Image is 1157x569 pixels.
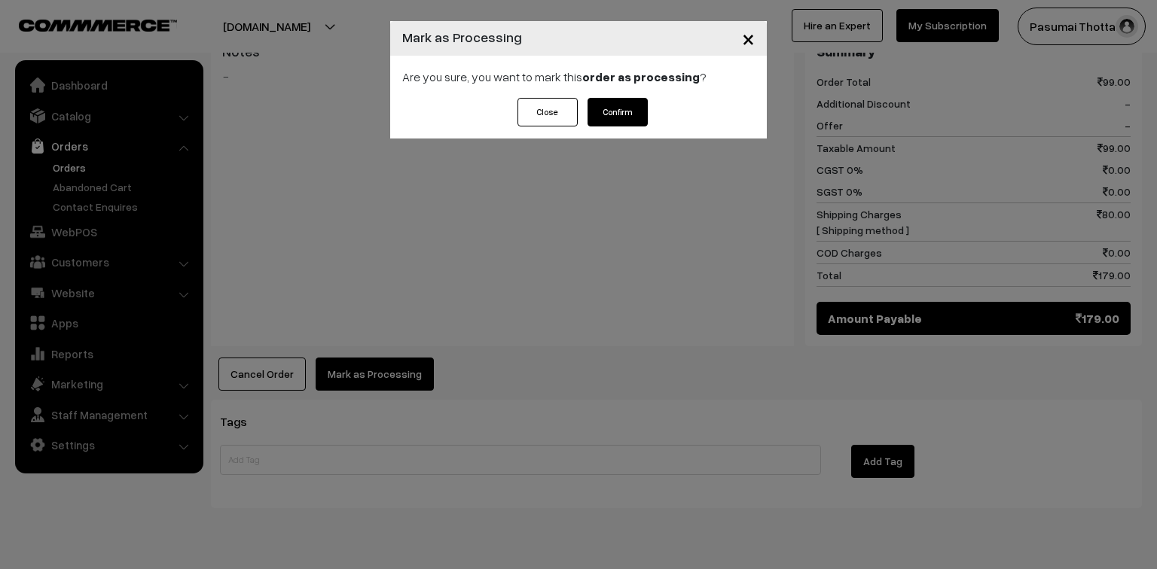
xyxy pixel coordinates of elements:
[582,69,700,84] strong: order as processing
[588,98,648,126] button: Confirm
[730,15,767,62] button: Close
[390,56,767,98] div: Are you sure, you want to mark this ?
[742,24,755,52] span: ×
[517,98,578,126] button: Close
[402,27,522,47] h4: Mark as Processing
